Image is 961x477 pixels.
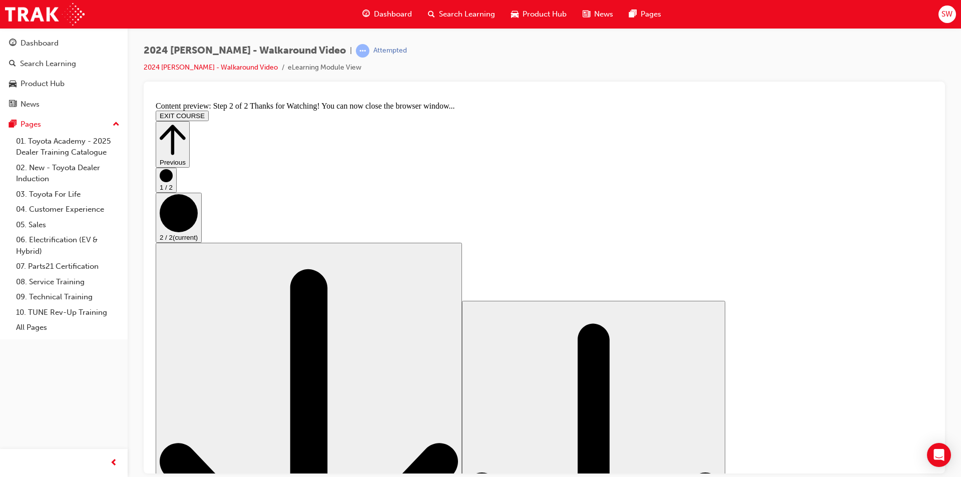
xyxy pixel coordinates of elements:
[4,55,124,73] a: Search Learning
[4,32,124,115] button: DashboardSearch LearningProduct HubNews
[12,187,124,202] a: 03. Toyota For Life
[927,443,951,467] div: Open Intercom Messenger
[20,58,76,70] div: Search Learning
[428,8,435,21] span: search-icon
[356,44,369,58] span: learningRecordVerb_ATTEMPT-icon
[4,70,25,95] button: 1 / 2
[12,134,124,160] a: 01. Toyota Academy - 2025 Dealer Training Catalogue
[4,75,124,93] a: Product Hub
[113,118,120,131] span: up-icon
[575,4,621,25] a: news-iconNews
[8,136,21,144] span: 2 / 2
[12,320,124,335] a: All Pages
[21,136,46,144] span: (current)
[362,8,370,21] span: guage-icon
[439,9,495,20] span: Search Learning
[288,62,361,74] li: eLearning Module View
[4,95,50,145] button: 2 / 2(current)
[4,34,124,53] a: Dashboard
[21,99,40,110] div: News
[503,4,575,25] a: car-iconProduct Hub
[12,202,124,217] a: 04. Customer Experience
[594,9,613,20] span: News
[641,9,661,20] span: Pages
[12,217,124,233] a: 05. Sales
[12,259,124,274] a: 07. Parts21 Certification
[523,9,567,20] span: Product Hub
[5,3,85,26] img: Trak
[12,289,124,305] a: 09. Technical Training
[350,45,352,57] span: |
[420,4,503,25] a: search-iconSearch Learning
[4,24,38,70] button: Previous
[583,8,590,21] span: news-icon
[4,115,124,134] button: Pages
[21,38,59,49] div: Dashboard
[8,86,21,94] span: 1 / 2
[144,45,346,57] span: 2024 [PERSON_NAME] - Walkaround Video
[110,457,118,469] span: prev-icon
[629,8,637,21] span: pages-icon
[9,60,16,69] span: search-icon
[4,13,57,24] button: EXIT COURSE
[621,4,669,25] a: pages-iconPages
[9,80,17,89] span: car-icon
[4,4,781,13] div: Content preview: Step 2 of 2 Thanks for Watching! You can now close the browser window...
[9,39,17,48] span: guage-icon
[4,95,124,114] a: News
[354,4,420,25] a: guage-iconDashboard
[938,6,956,23] button: SW
[12,160,124,187] a: 02. New - Toyota Dealer Induction
[374,9,412,20] span: Dashboard
[144,63,278,72] a: 2024 [PERSON_NAME] - Walkaround Video
[9,120,17,129] span: pages-icon
[12,305,124,320] a: 10. TUNE Rev-Up Training
[21,119,41,130] div: Pages
[12,274,124,290] a: 08. Service Training
[21,78,65,90] div: Product Hub
[373,46,407,56] div: Attempted
[8,61,34,69] span: Previous
[12,232,124,259] a: 06. Electrification (EV & Hybrid)
[9,100,17,109] span: news-icon
[941,9,952,20] span: SW
[511,8,519,21] span: car-icon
